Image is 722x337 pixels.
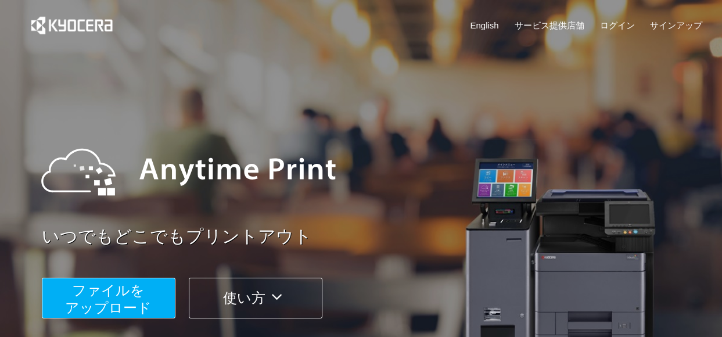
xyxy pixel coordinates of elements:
[42,224,710,249] a: いつでもどこでもプリントアウト
[189,278,322,318] button: 使い方
[515,19,584,31] a: サービス提供店舗
[650,19,702,31] a: サインアップ
[470,19,499,31] a: English
[600,19,635,31] a: ログイン
[65,282,152,316] span: ファイルを ​​アップロード
[42,278,175,318] button: ファイルを​​アップロード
